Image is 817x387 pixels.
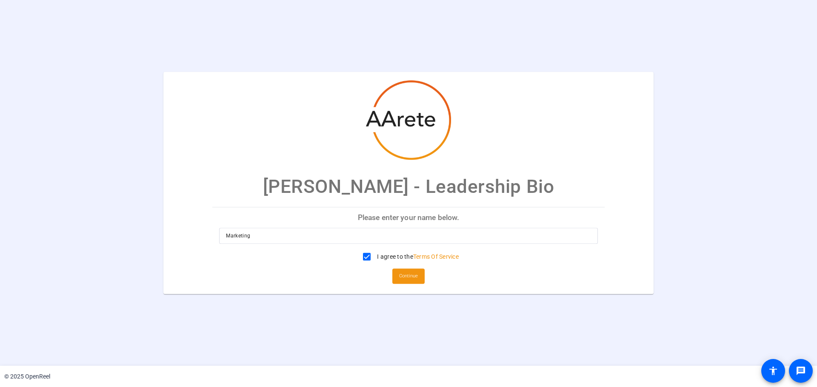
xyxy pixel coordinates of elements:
input: Enter your name [226,231,591,241]
mat-icon: message [796,366,806,376]
p: [PERSON_NAME] - Leadership Bio [263,172,554,201]
a: Terms Of Service [413,253,459,260]
label: I agree to the [375,252,459,261]
div: © 2025 OpenReel [4,372,50,381]
p: Please enter your name below. [212,207,605,228]
img: company-logo [366,80,451,160]
span: Continue [399,270,418,282]
button: Continue [392,268,425,284]
mat-icon: accessibility [768,366,778,376]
